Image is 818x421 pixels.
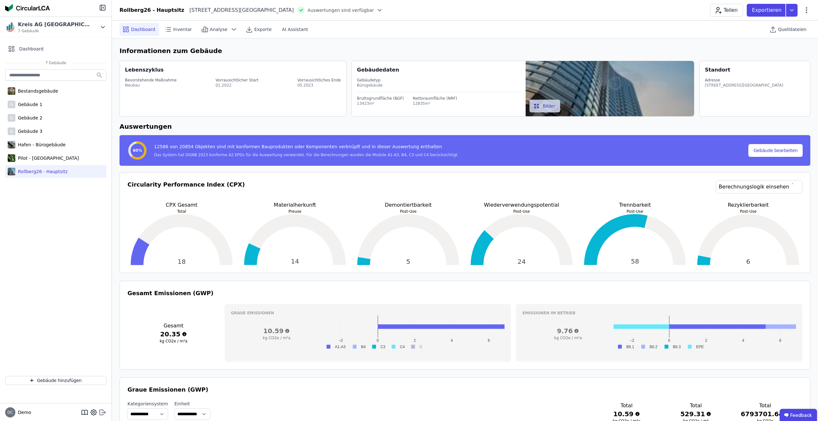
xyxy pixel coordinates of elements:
h3: 10.59 [231,326,322,335]
div: 12586 von 20854 Objekten sind mit konformen Bauprodukten oder Komponenten verknüpft und in dieser... [154,143,459,152]
div: Gebäudetyp [357,78,521,83]
div: Bruttogrundfläche (BGF) [357,96,404,101]
span: Inventar [173,26,192,33]
span: Exporte [254,26,272,33]
img: Bestandsgebäude [8,86,15,96]
div: G [8,114,15,122]
p: Demontiertbarkeit [354,201,462,209]
p: Total [127,209,236,214]
span: Demo [15,409,31,416]
span: Auswertungen sind verfügbar [307,7,374,13]
span: Dashboard [19,46,43,52]
div: Bestandsgebäude [15,88,58,94]
span: 7 Gebäude [18,28,91,34]
div: Lebenszyklus [125,66,164,74]
h3: 20.35 [127,330,220,339]
a: Berechnungslogik einsehen [716,180,802,194]
span: Quelldateien [778,26,806,33]
h6: Informationen zum Gebäude [120,46,810,56]
div: Hafen - Bürogebäude [15,142,66,148]
div: Pilot - [GEOGRAPHIC_DATA] [15,155,79,161]
h3: 529.31 [671,410,720,418]
button: Gebäude bearbeiten [748,144,803,157]
h3: kg CO2e / m²a [522,335,613,341]
p: Post-Use [354,209,462,214]
p: Post-Use [694,209,802,214]
p: Post-Use [581,209,689,214]
div: Neubau [125,83,177,88]
div: Vorrausichtlicher Start [216,78,259,83]
h3: kg CO2e / m²a [231,335,322,341]
div: 05.2023 [297,83,341,88]
img: Kreis AG Germany [5,22,15,32]
div: Standort [705,66,730,74]
span: AI Assistant [282,26,308,33]
h3: kg CO2e / m²a [127,339,220,344]
div: Nettoraumfläche (NRF) [413,96,457,101]
h3: Gesamt Emissionen (GWP) [127,289,802,298]
h3: Circularity Performance Index (CPX) [127,180,245,201]
p: Preuse [241,209,349,214]
div: 13423m² [357,101,404,106]
p: Trennbarkeit [581,201,689,209]
div: [STREET_ADDRESS][GEOGRAPHIC_DATA] [705,83,783,88]
h3: 9.76 [522,326,613,335]
h3: 6793701.64 [741,410,790,418]
div: Gebäude 1 [15,101,42,108]
button: Gebäude hinzufügen [5,376,106,385]
p: Rezyklierbarkeit [694,201,802,209]
h3: Total [741,402,790,410]
span: 60% [133,148,142,153]
div: Rollberg26 - Hauptsitz [120,6,184,14]
h3: Graue Emissionen (GWP) [127,385,802,394]
button: Bilder [529,100,560,112]
img: Rollberg26 - Hauptsitz [8,166,15,177]
div: Bevorstehende Maßnahme [125,78,177,83]
h3: Emissionen im betrieb [522,310,796,316]
img: Concular [5,4,50,11]
p: CPX Gesamt [127,201,236,209]
div: 12835m² [413,101,457,106]
p: Post-Use [467,209,576,214]
label: Einheit [174,401,210,407]
div: Kreis AG [GEOGRAPHIC_DATA] [18,21,91,28]
div: Rollberg26 - Hauptsitz [15,168,67,175]
div: Das System hat DGNB 2023 konforme A2 EPDs für die Auswertung verwendet. Für die Berechnungen wurd... [154,152,459,157]
h3: Gesamt [127,322,220,330]
span: 7 Gebäude [39,60,73,65]
span: Analyse [210,26,228,33]
div: Gebäude 2 [15,115,42,121]
p: Exportieren [752,6,783,14]
label: Kategoriensystem [127,401,168,407]
p: Wiederverwendungspotential [467,201,576,209]
button: Teilen [710,4,743,17]
div: G [8,127,15,135]
img: Pilot - Green Building [8,153,15,163]
h3: Total [671,402,720,410]
p: Materialherkunft [241,201,349,209]
h6: Auswertungen [120,122,810,131]
div: G [8,101,15,108]
span: DC [7,410,13,414]
div: Vorrausichtliches Ende [297,78,341,83]
h3: Graue Emissionen [231,310,505,316]
div: [STREET_ADDRESS][GEOGRAPHIC_DATA] [184,6,294,14]
div: Adresse [705,78,783,83]
div: Gebäude 3 [15,128,42,134]
div: Bürogebäude [357,83,521,88]
div: 01.2022 [216,83,259,88]
span: Dashboard [131,26,155,33]
img: Hafen - Bürogebäude [8,140,15,150]
h3: 10.59 [602,410,651,418]
div: Gebäudedaten [357,66,526,74]
h3: Total [602,402,651,410]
